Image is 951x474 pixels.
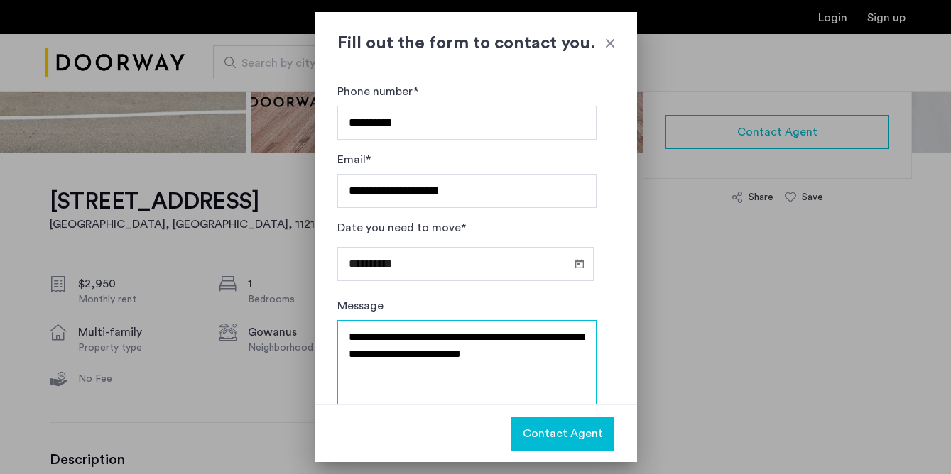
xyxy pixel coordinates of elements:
[337,31,614,56] h2: Fill out the form to contact you.
[571,255,588,272] button: Open calendar
[511,417,614,451] button: button
[337,297,384,314] label: Message
[523,425,603,442] span: Contact Agent
[337,219,466,236] label: Date you need to move*
[337,83,418,100] label: Phone number*
[337,151,371,168] label: Email*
